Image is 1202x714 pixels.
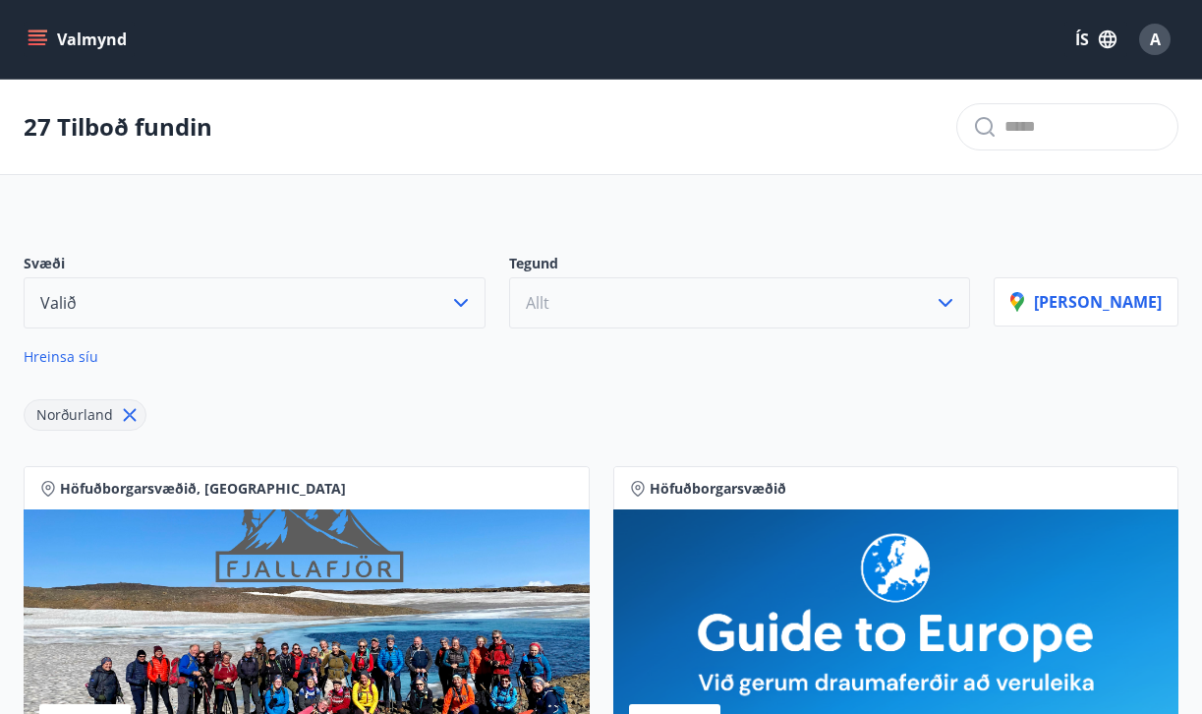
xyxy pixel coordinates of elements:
[24,254,486,277] p: Svæði
[24,399,146,431] div: Norðurland
[24,110,212,144] p: 27 Tilboð fundin
[24,22,135,57] button: menu
[1064,22,1127,57] button: ÍS
[24,277,486,328] button: Valið
[1010,291,1162,313] p: [PERSON_NAME]
[509,254,971,277] p: Tegund
[994,277,1178,327] button: [PERSON_NAME]
[36,405,113,424] span: Norðurland
[526,292,549,314] span: Allt
[60,479,346,499] span: Höfuðborgarsvæðið, [GEOGRAPHIC_DATA]
[40,292,77,314] span: Valið
[1131,16,1178,63] button: A
[509,277,971,328] button: Allt
[1150,29,1161,50] span: A
[24,347,98,366] span: Hreinsa síu
[650,479,786,499] span: Höfuðborgarsvæðið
